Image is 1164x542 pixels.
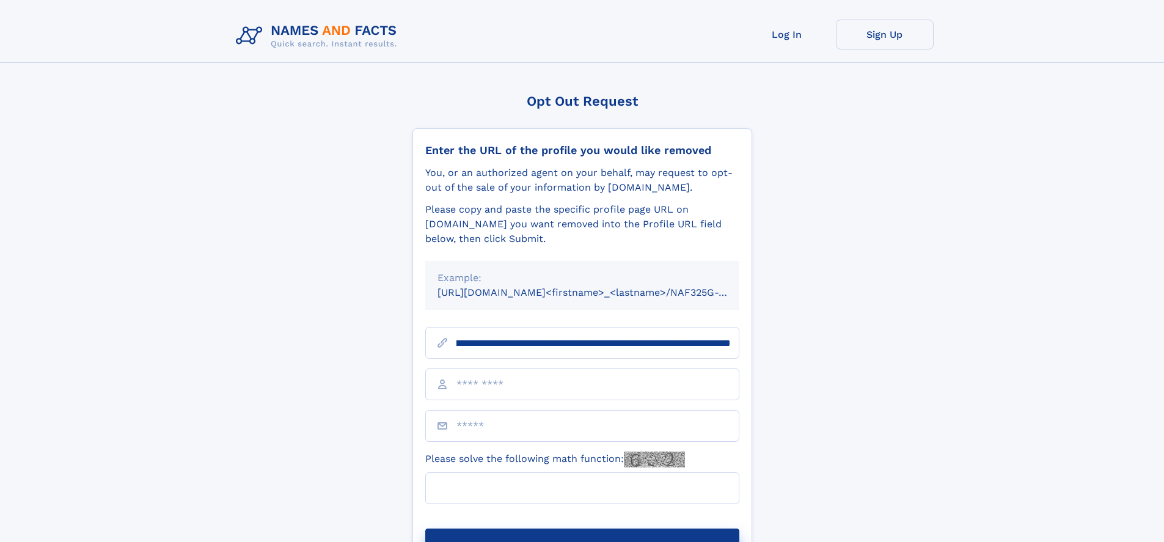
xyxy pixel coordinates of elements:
[425,166,739,195] div: You, or an authorized agent on your behalf, may request to opt-out of the sale of your informatio...
[437,287,763,298] small: [URL][DOMAIN_NAME]<firstname>_<lastname>/NAF325G-xxxxxxxx
[231,20,407,53] img: Logo Names and Facts
[412,93,752,109] div: Opt Out Request
[425,144,739,157] div: Enter the URL of the profile you would like removed
[738,20,836,49] a: Log In
[425,452,685,467] label: Please solve the following math function:
[437,271,727,285] div: Example:
[836,20,934,49] a: Sign Up
[425,202,739,246] div: Please copy and paste the specific profile page URL on [DOMAIN_NAME] you want removed into the Pr...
